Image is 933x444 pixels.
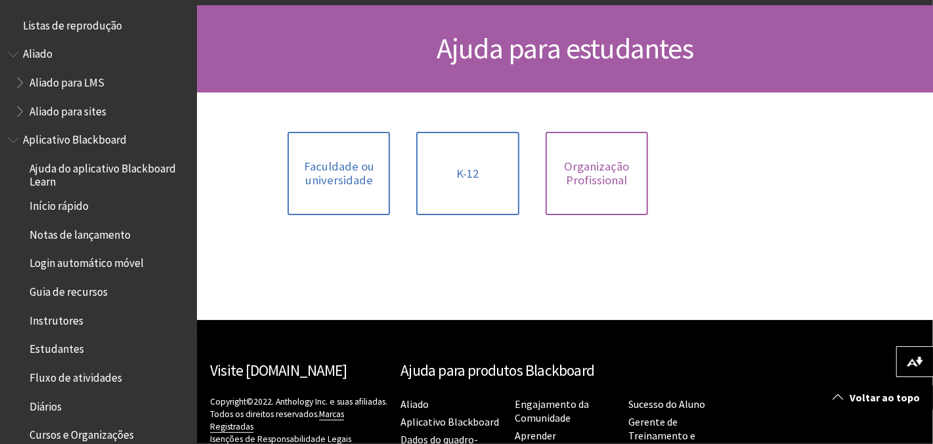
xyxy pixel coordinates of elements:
[8,14,189,37] nav: Esboço do livro para listas de reprodução
[30,161,176,189] font: Ajuda do aplicativo Blackboard Learn
[628,397,705,411] a: Sucesso do Aluno
[564,159,629,188] font: Organização Profissional
[23,47,53,61] font: Aliado
[304,159,374,188] font: Faculdade ou universidade
[401,361,594,380] font: Ajuda para produtos Blackboard
[30,285,108,299] font: Guia de recursos
[30,104,106,119] font: Aliado para sites
[8,43,189,123] nav: Esboço do livro para Anthology Ally Help
[30,75,104,90] font: Aliado para LMS
[546,132,648,215] a: Organização Profissional
[850,391,920,404] font: Voltar ao topo
[515,429,556,442] font: Aprender
[457,166,479,181] font: K-12
[23,132,127,147] font: Aplicativo Blackboard
[437,30,693,66] font: Ajuda para estudantes
[30,371,122,385] font: Fluxo de atividades
[30,313,83,328] font: Instrutores
[210,409,344,433] a: Marcas Registradas
[210,396,387,420] font: Copyright©2022. Anthology Inc. e suas afiliadas. Todos os direitos reservados.
[416,132,519,215] a: K-12
[210,361,347,380] a: Visite [DOMAIN_NAME]
[23,18,122,33] font: Listas de reprodução
[30,228,131,242] font: Notas de lançamento
[515,397,589,425] a: Engajamento da Comunidade
[401,397,429,411] a: Aliado
[401,415,499,429] a: Aplicativo Blackboard
[30,256,144,270] font: Login automático móvel
[515,429,556,443] a: Aprender
[30,428,134,442] font: Cursos e Organizações
[30,342,84,356] font: Estudantes
[210,409,344,432] font: Marcas Registradas
[288,132,390,215] a: Faculdade ou universidade
[30,199,89,213] font: Início rápido
[823,386,933,410] a: Voltar ao topo
[30,399,62,414] font: Diários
